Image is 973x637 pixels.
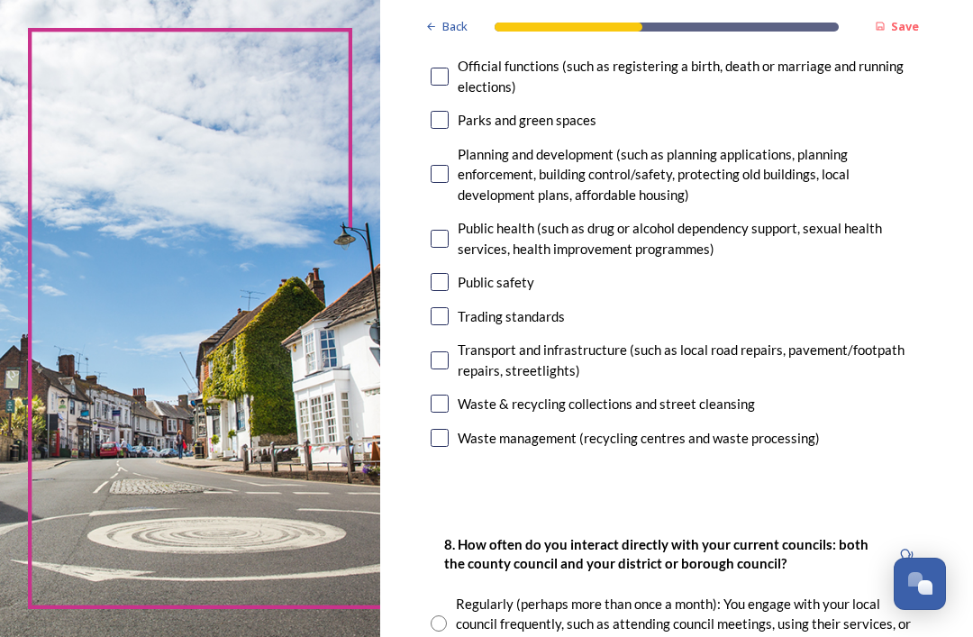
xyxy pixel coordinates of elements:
[458,110,596,131] div: Parks and green spaces
[458,218,923,259] div: Public health (such as drug or alcohol dependency support, sexual health services, health improve...
[458,306,565,327] div: Trading standards
[894,558,946,610] button: Open Chat
[458,428,820,449] div: Waste management (recycling centres and waste processing)
[458,56,923,96] div: Official functions (such as registering a birth, death or marriage and running elections)
[458,272,534,293] div: Public safety
[444,536,871,571] strong: 8. How often do you interact directly with your current councils: both the county council and you...
[458,394,755,414] div: Waste & recycling collections and street cleansing
[891,18,919,34] strong: Save
[442,18,468,35] span: Back
[458,144,923,205] div: Planning and development (such as planning applications, planning enforcement, building control/s...
[458,340,923,380] div: Transport and infrastructure (such as local road repairs, pavement/footpath repairs, streetlights)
